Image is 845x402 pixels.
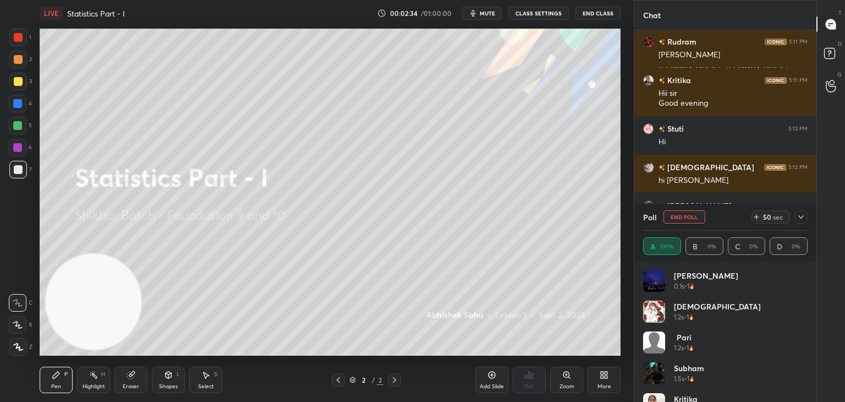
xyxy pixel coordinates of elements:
[123,384,139,389] div: Eraser
[634,1,670,30] p: Chat
[643,162,654,173] img: ecdb62aaac184653a125a88583c3cb5b.jpg
[643,270,665,292] img: 7c60d58c95ec46fd8f41d2b4aecf4eb4.jpg
[597,384,611,389] div: More
[665,36,696,47] h6: Rudram
[643,270,808,402] div: grid
[684,343,687,353] h5: •
[9,117,32,134] div: 5
[838,40,842,48] p: D
[687,312,689,322] h5: 1
[674,362,704,374] h4: Subham
[9,316,32,334] div: X
[659,50,808,61] div: [PERSON_NAME]
[838,9,842,17] p: T
[684,281,687,291] h5: •
[659,175,808,186] div: hi [PERSON_NAME]
[643,75,654,86] img: 45a4d4e980894a668adfdbd529e7eab0.jpg
[674,332,694,343] h4: Pari
[40,7,63,20] div: LIVE
[480,384,504,389] div: Add Slide
[659,78,665,84] img: no-rating-badge.077c3623.svg
[64,372,68,377] div: P
[788,126,808,132] div: 5:12 PM
[377,375,383,385] div: 2
[788,203,808,209] div: 5:12 PM
[643,123,654,134] img: d1c1977eb13f4af6a4bdafeeac7a0f92.jpg
[83,384,105,389] div: Highlight
[643,301,665,323] img: 26b82dd3d0a9411991f32a0a285105fa.png
[9,51,32,68] div: 2
[674,343,684,353] h5: 1.2s
[674,270,738,281] h4: [PERSON_NAME]
[674,312,684,322] h5: 1.2s
[9,73,32,90] div: 3
[214,372,217,377] div: S
[689,376,694,382] img: streak-poll-icon.44701ccd.svg
[371,377,375,383] div: /
[159,384,178,389] div: Shapes
[687,343,689,353] h5: 1
[837,70,842,79] p: G
[789,77,808,84] div: 5:11 PM
[559,384,574,389] div: Zoom
[659,39,665,45] img: no-rating-badge.077c3623.svg
[689,345,694,351] img: streak-poll-icon.44701ccd.svg
[643,362,665,384] img: eadc6549bf9545fa9c6668cc73bfb86a.jpg
[674,301,761,312] h4: [DEMOGRAPHIC_DATA]
[9,338,32,356] div: Z
[762,213,771,221] div: 50
[665,161,754,173] h6: [DEMOGRAPHIC_DATA]
[687,374,689,384] h5: 1
[643,332,665,354] img: default.png
[358,377,369,383] div: 2
[9,294,32,312] div: C
[9,29,31,46] div: 1
[67,8,125,19] h4: Statistics Part - I
[643,211,657,223] h4: Poll
[771,213,784,221] div: sec
[659,137,808,148] div: Hi
[689,314,694,320] img: streak-poll-icon.44701ccd.svg
[659,165,665,171] img: no-rating-badge.077c3623.svg
[665,200,732,211] h6: [PERSON_NAME]
[788,164,808,171] div: 5:12 PM
[674,281,684,291] h5: 0.1s
[689,284,694,289] img: streak-poll-icon.44701ccd.svg
[663,210,705,224] button: End Poll
[51,384,61,389] div: Pen
[9,139,32,156] div: 6
[765,77,787,84] img: iconic-dark.1390631f.png
[764,164,786,171] img: iconic-dark.1390631f.png
[634,30,816,319] div: grid
[665,74,691,86] h6: Kritika
[480,9,495,17] span: mute
[643,36,654,47] img: cdceae08a8ea484d92a0bcd0bc0fcd6d.jpg
[684,312,687,322] h5: •
[575,7,621,20] button: End Class
[684,374,687,384] h5: •
[177,372,180,377] div: L
[9,95,32,112] div: 4
[508,7,569,20] button: CLASS SETTINGS
[687,281,689,291] h5: 1
[9,161,32,178] div: 7
[101,372,105,377] div: H
[198,384,214,389] div: Select
[765,39,787,45] img: iconic-dark.1390631f.png
[462,7,502,20] button: mute
[674,374,684,384] h5: 1.5s
[789,39,808,45] div: 5:11 PM
[665,123,684,134] h6: Stuti
[659,126,665,132] img: no-rating-badge.077c3623.svg
[659,88,808,109] div: Hii sir Good evening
